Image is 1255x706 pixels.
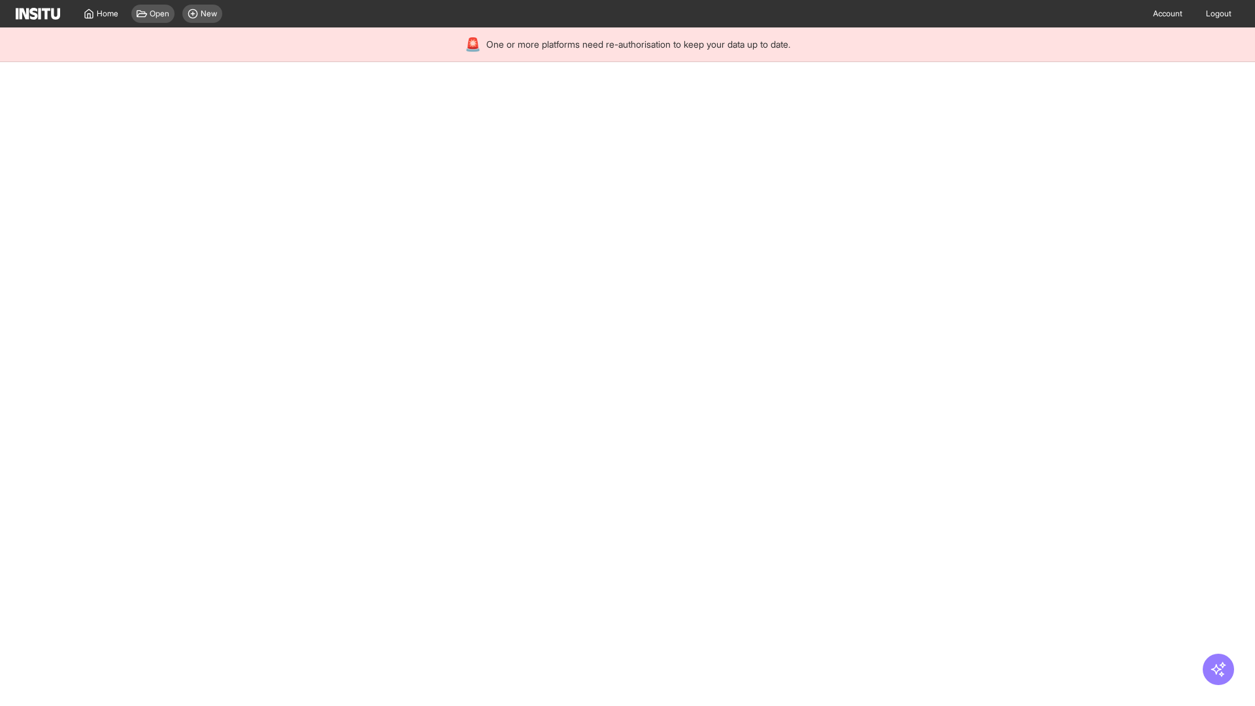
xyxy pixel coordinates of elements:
[150,8,169,19] span: Open
[16,8,60,20] img: Logo
[201,8,217,19] span: New
[486,38,790,51] span: One or more platforms need re-authorisation to keep your data up to date.
[97,8,118,19] span: Home
[465,35,481,54] div: 🚨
